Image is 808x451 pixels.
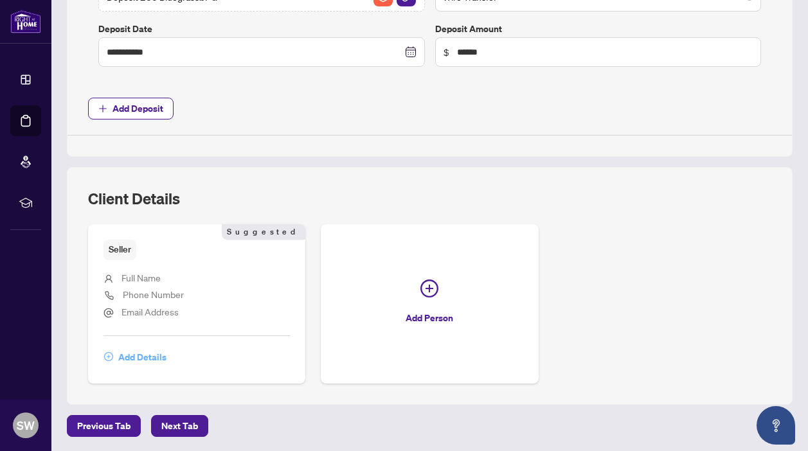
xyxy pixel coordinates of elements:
[112,98,163,119] span: Add Deposit
[118,347,166,367] span: Add Details
[103,346,167,368] button: Add Details
[435,22,762,36] label: Deposit Amount
[10,10,41,33] img: logo
[406,308,453,328] span: Add Person
[88,188,180,209] h2: Client Details
[98,22,425,36] label: Deposit Date
[77,416,130,436] span: Previous Tab
[88,98,174,119] button: Add Deposit
[757,406,795,445] button: Open asap
[67,415,141,437] button: Previous Tab
[103,240,136,260] span: Seller
[98,104,107,113] span: plus
[104,352,113,361] span: plus-circle
[444,45,449,59] span: $
[17,416,35,434] span: SW
[161,416,198,436] span: Next Tab
[121,306,179,317] span: Email Address
[151,415,208,437] button: Next Tab
[123,288,184,300] span: Phone Number
[121,272,161,283] span: Full Name
[321,224,538,383] button: Add Person
[420,279,438,297] span: plus-circle
[222,224,305,240] span: Suggested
